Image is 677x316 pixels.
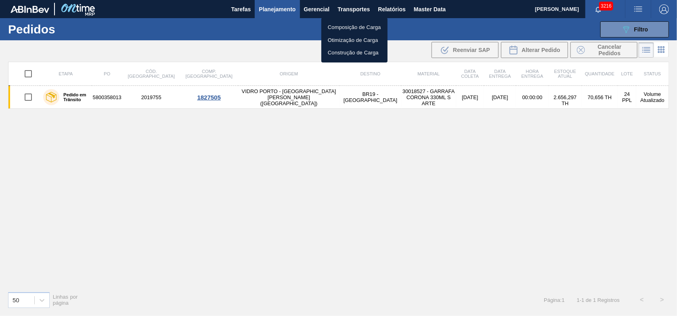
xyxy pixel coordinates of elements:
a: Composição de Carga [321,21,388,34]
a: Construção de Carga [321,46,388,59]
a: Otimização de Carga [321,34,388,47]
